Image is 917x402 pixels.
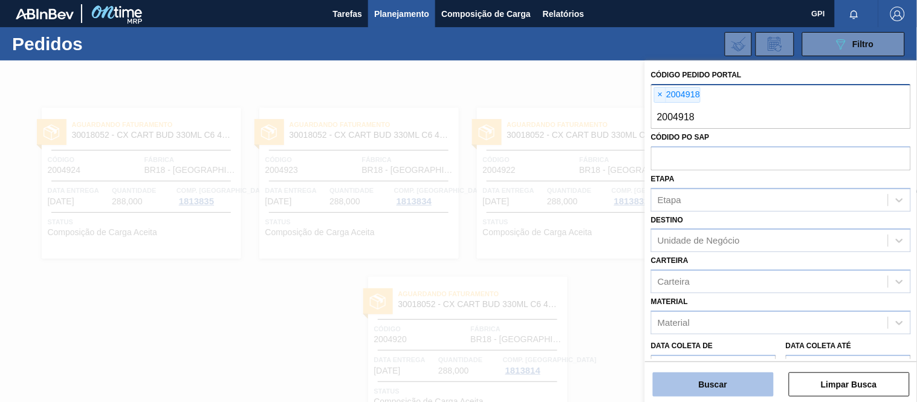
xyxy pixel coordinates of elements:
[651,133,710,141] label: Códido PO SAP
[890,7,905,21] img: Logout
[332,7,362,21] span: Tarefas
[786,355,911,379] input: dd/mm/yyyy
[853,39,874,49] span: Filtro
[802,32,905,56] button: Filtro
[12,37,186,51] h1: Pedidos
[725,32,752,56] div: Importar Negociações dos Pedidos
[658,277,690,287] div: Carteira
[655,88,666,102] span: ×
[651,216,683,224] label: Destino
[651,175,675,183] label: Etapa
[651,71,742,79] label: Código Pedido Portal
[16,8,74,19] img: TNhmsLtSVTkK8tSr43FrP2fwEKptu5GPRR3wAAAABJRU5ErkJggg==
[651,342,713,350] label: Data coleta de
[651,256,689,265] label: Carteira
[786,342,851,350] label: Data coleta até
[658,195,681,205] div: Etapa
[658,236,740,246] div: Unidade de Negócio
[543,7,584,21] span: Relatórios
[651,355,776,379] input: dd/mm/yyyy
[651,297,688,306] label: Material
[441,7,531,21] span: Composição de Carga
[658,317,690,328] div: Material
[374,7,429,21] span: Planejamento
[835,5,873,22] button: Notificações
[756,32,794,56] div: Solicitação de Revisão de Pedidos
[654,87,701,103] div: 2004918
